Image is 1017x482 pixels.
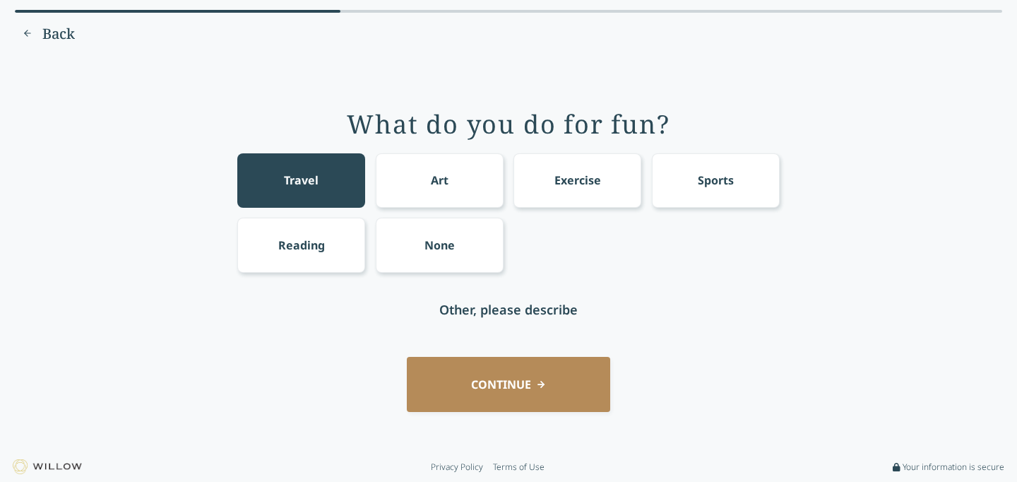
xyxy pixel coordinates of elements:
[431,172,448,189] div: Art
[15,23,82,45] button: Previous question
[278,237,325,254] div: Reading
[431,462,483,473] a: Privacy Policy
[424,237,455,254] div: None
[42,24,75,44] span: Back
[15,10,340,13] div: 33% complete
[13,459,82,474] img: Willow logo
[439,300,578,319] div: Other, please describe
[554,172,601,189] div: Exercise
[347,110,670,139] div: What do you do for fun?
[493,462,545,473] a: Terms of Use
[407,357,610,411] button: CONTINUE
[698,172,734,189] div: Sports
[284,172,319,189] div: Travel
[903,462,1004,473] span: Your information is secure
